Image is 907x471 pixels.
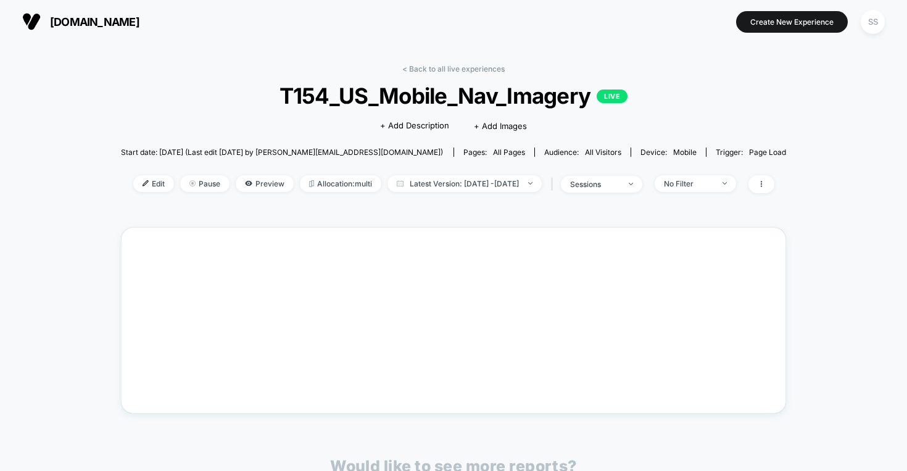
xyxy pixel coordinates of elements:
div: Audience: [544,148,621,157]
span: T154_US_Mobile_Nav_Imagery [154,83,753,109]
span: | [548,175,561,193]
img: Visually logo [22,12,41,31]
button: Create New Experience [736,11,848,33]
button: SS [857,9,888,35]
span: all pages [493,148,525,157]
span: Latest Version: [DATE] - [DATE] [387,175,542,192]
span: Allocation: multi [300,175,381,192]
p: LIVE [597,90,627,103]
span: + Add Description [380,120,449,132]
img: end [629,183,633,185]
img: edit [143,180,149,186]
span: [DOMAIN_NAME] [50,15,139,28]
div: sessions [570,180,619,189]
div: Trigger: [716,148,786,157]
span: Device: [631,148,706,157]
div: SS [861,10,885,34]
img: end [528,182,532,185]
div: Pages: [463,148,525,157]
button: [DOMAIN_NAME] [19,12,143,31]
span: All Visitors [585,148,621,157]
span: Edit [133,175,174,192]
span: + Add Images [474,121,527,131]
span: Pause [180,175,230,192]
span: mobile [673,148,697,157]
img: end [723,182,727,185]
a: < Back to all live experiences [402,64,505,73]
div: No Filter [664,179,713,188]
img: end [189,180,196,186]
img: rebalance [309,180,314,187]
span: Page Load [749,148,786,157]
img: calendar [397,180,404,186]
span: Start date: [DATE] (Last edit [DATE] by [PERSON_NAME][EMAIL_ADDRESS][DOMAIN_NAME]) [121,148,443,157]
span: Preview [236,175,294,192]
